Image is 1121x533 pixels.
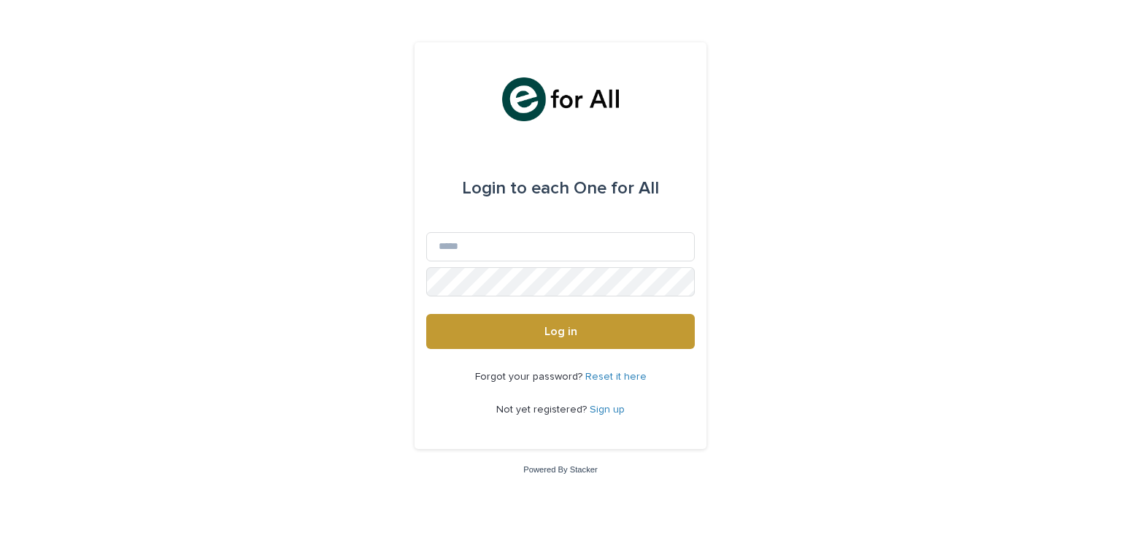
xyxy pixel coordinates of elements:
[544,326,577,337] span: Log in
[475,372,585,382] span: Forgot your password?
[590,404,625,415] a: Sign up
[496,404,590,415] span: Not yet registered?
[585,372,647,382] a: Reset it here
[462,168,659,209] div: each One for All
[462,180,527,197] span: Login to
[523,465,597,474] a: Powered By Stacker
[502,77,619,121] img: mHINNnv7SNCQZijbaqql
[426,314,695,349] button: Log in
